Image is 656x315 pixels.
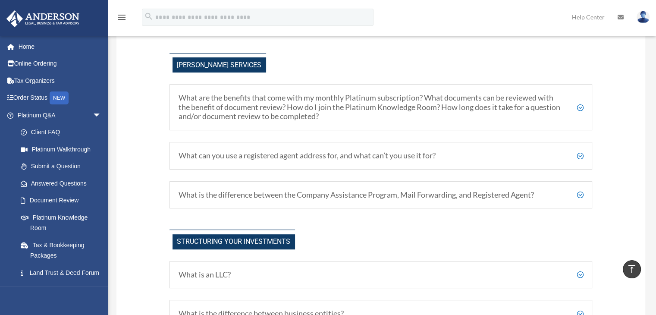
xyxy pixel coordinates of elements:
[173,234,295,249] span: Structuring Your investments
[12,209,114,236] a: Platinum Knowledge Room
[12,141,114,158] a: Platinum Walkthrough
[12,236,114,264] a: Tax & Bookkeeping Packages
[12,192,114,209] a: Document Review
[6,72,114,89] a: Tax Organizers
[4,10,82,27] img: Anderson Advisors Platinum Portal
[173,57,266,72] span: [PERSON_NAME] Services
[179,151,584,161] h5: What can you use a registered agent address for, and what can’t you use it for?
[116,12,127,22] i: menu
[12,281,114,299] a: Portal Feedback
[50,91,69,104] div: NEW
[12,264,114,281] a: Land Trust & Deed Forum
[12,124,110,141] a: Client FAQ
[179,93,584,121] h5: What are the benefits that come with my monthly Platinum subscription? What documents can be revi...
[12,175,114,192] a: Answered Questions
[6,38,114,55] a: Home
[623,260,641,278] a: vertical_align_top
[6,107,114,124] a: Platinum Q&Aarrow_drop_down
[179,190,584,200] h5: What is the difference between the Company Assistance Program, Mail Forwarding, and Registered Ag...
[144,12,154,21] i: search
[6,55,114,72] a: Online Ordering
[637,11,650,23] img: User Pic
[93,107,110,124] span: arrow_drop_down
[116,15,127,22] a: menu
[6,89,114,107] a: Order StatusNEW
[627,264,637,274] i: vertical_align_top
[12,158,114,175] a: Submit a Question
[179,270,584,280] h5: What is an LLC?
